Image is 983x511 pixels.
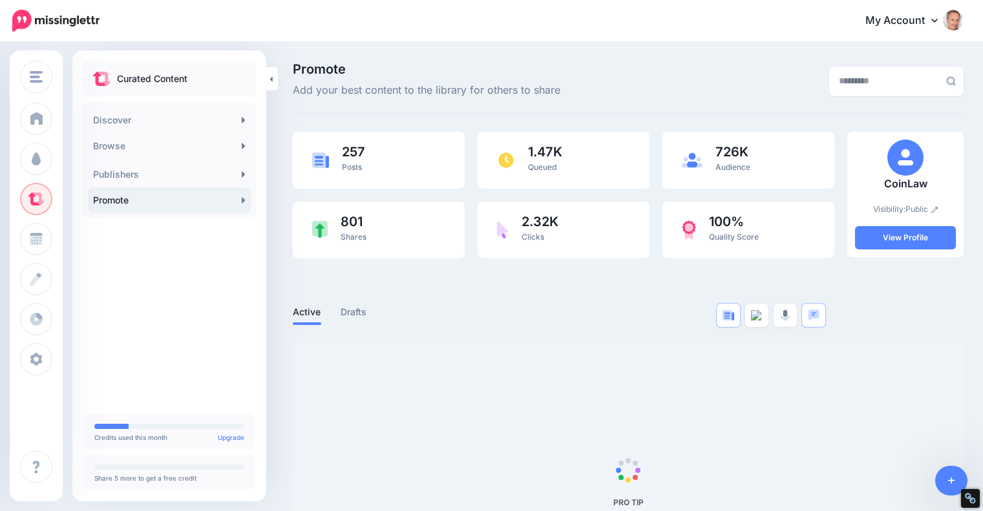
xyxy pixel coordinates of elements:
[88,162,251,187] a: Publishers
[528,145,562,158] span: 1.47K
[528,162,556,172] span: Queued
[855,176,956,193] p: CoinLaw
[946,76,956,86] img: search-grey-6.png
[293,63,560,76] span: Promote
[709,215,759,228] span: 100%
[342,145,365,158] span: 257
[293,304,321,320] a: Active
[522,232,544,242] span: Clicks
[905,204,938,214] a: Public
[887,140,924,176] img: user_default_image.png
[715,162,750,172] span: Audience
[964,492,977,505] div: Restore Info Box &#10;&#10;NoFollow Info:&#10; META-Robots NoFollow: &#09;true&#10; META-Robots N...
[855,203,956,216] p: Visibility:
[117,71,187,87] p: Curated Content
[682,220,696,240] img: prize-red.png
[30,71,43,83] img: menu.png
[682,152,703,168] img: users-blue.png
[855,226,956,249] a: View Profile
[723,310,734,320] img: article-blue.png
[312,221,328,238] img: share-green.png
[341,304,367,320] a: Drafts
[93,72,111,86] img: curate.png
[781,309,790,321] img: microphone-grey.png
[341,232,366,242] span: Shares
[341,215,366,228] span: 801
[497,151,515,169] img: clock.png
[709,232,759,242] span: Quality Score
[507,497,750,507] h5: PRO TIP
[293,82,560,99] span: Add your best content to the library for others to share
[12,10,100,32] img: Missinglettr
[808,309,819,320] img: chat-square-blue.png
[497,221,509,239] img: pointer-purple.png
[342,162,362,172] span: Posts
[715,145,750,158] span: 726K
[852,5,964,37] a: My Account
[88,187,251,213] a: Promote
[522,215,558,228] span: 2.32K
[751,310,763,320] img: video--grey.png
[88,133,251,159] a: Browse
[931,206,938,213] img: pencil.png
[312,152,329,167] img: article-blue.png
[88,107,251,133] a: Discover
